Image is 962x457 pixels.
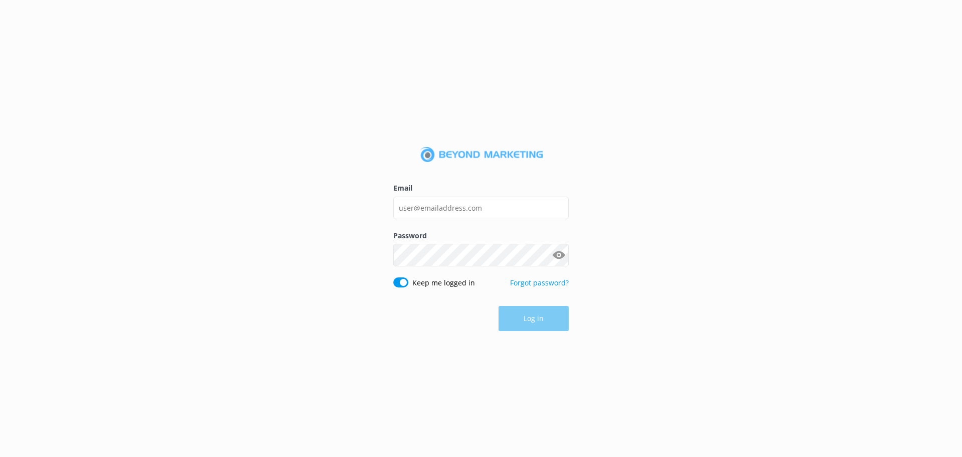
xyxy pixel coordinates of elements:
a: Forgot password? [510,278,569,287]
label: Password [393,230,569,241]
label: Email [393,183,569,194]
button: Show password [549,245,569,265]
label: Keep me logged in [412,277,475,288]
input: user@emailaddress.com [393,197,569,219]
img: 3-1676954853.png [420,147,543,163]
